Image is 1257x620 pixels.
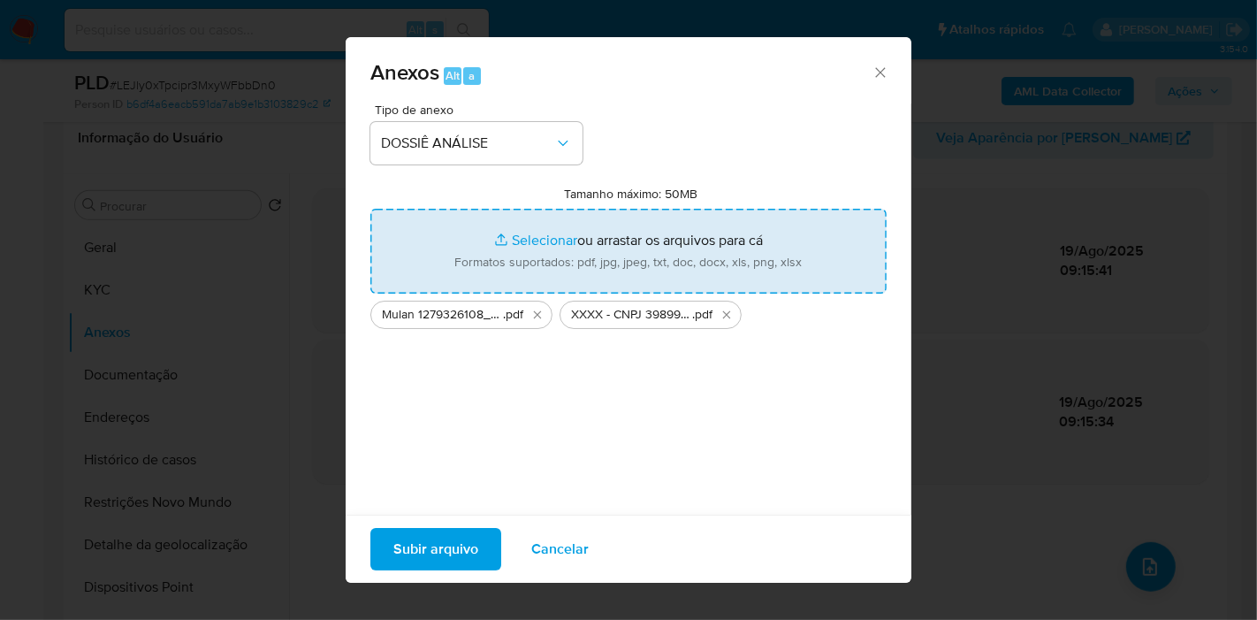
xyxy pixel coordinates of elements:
span: Alt [446,67,460,84]
button: Excluir XXXX - CNPJ 39899467000150 - ANELLIMN BRASIL LTDA.pdf [716,304,737,325]
span: a [469,67,475,84]
label: Tamanho máximo: 50MB [565,186,698,202]
span: DOSSIÊ ANÁLISE [381,134,554,152]
span: Subir arquivo [393,530,478,569]
span: .pdf [692,306,712,324]
span: Anexos [370,57,439,88]
span: XXXX - CNPJ 39899467000150 - ANELLIMN BRASIL LTDA [571,306,692,324]
button: Subir arquivo [370,528,501,570]
button: Fechar [872,64,888,80]
button: Excluir Mulan 1279326108_2025_08_18_16_50_42.pdf [527,304,548,325]
span: Tipo de anexo [375,103,587,116]
ul: Arquivos selecionados [370,294,887,329]
span: Cancelar [531,530,589,569]
span: .pdf [503,306,523,324]
button: Cancelar [508,528,612,570]
button: DOSSIÊ ANÁLISE [370,122,583,165]
span: Mulan 1279326108_2025_08_18_16_50_42 [382,306,503,324]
